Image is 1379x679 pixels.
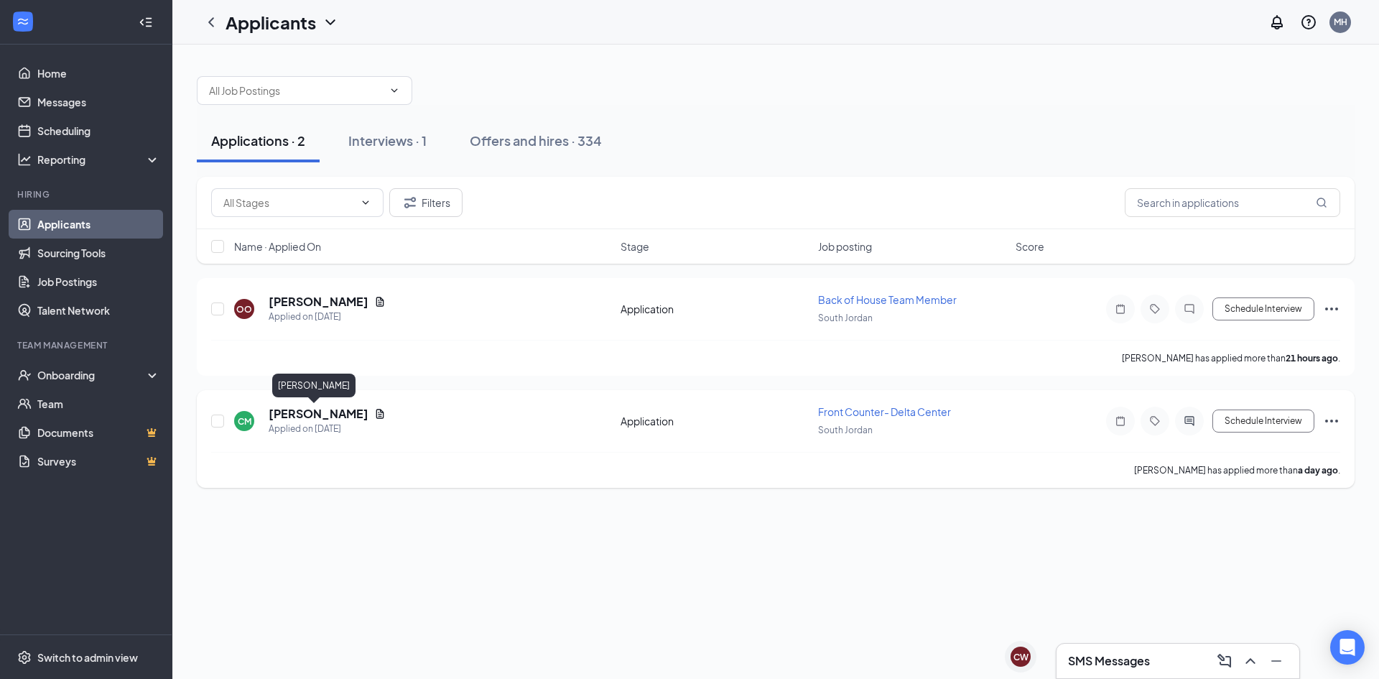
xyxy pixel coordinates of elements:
[37,650,138,665] div: Switch to admin view
[1146,415,1164,427] svg: Tag
[226,10,316,34] h1: Applicants
[389,188,463,217] button: Filter Filters
[1013,651,1029,663] div: CW
[1016,239,1044,254] span: Score
[209,83,383,98] input: All Job Postings
[360,197,371,208] svg: ChevronDown
[1323,300,1340,318] svg: Ellipses
[1213,650,1236,673] button: ComposeMessage
[1242,652,1259,670] svg: ChevronUp
[211,131,305,149] div: Applications · 2
[17,368,32,382] svg: UserCheck
[1125,188,1340,217] input: Search in applications
[818,425,873,435] span: South Jordan
[818,239,872,254] span: Job posting
[1212,410,1314,433] button: Schedule Interview
[1216,652,1233,670] svg: ComposeMessage
[269,294,368,310] h5: [PERSON_NAME]
[17,339,157,351] div: Team Management
[37,59,160,88] a: Home
[389,85,400,96] svg: ChevronDown
[16,14,30,29] svg: WorkstreamLogo
[37,368,148,382] div: Onboarding
[401,194,419,211] svg: Filter
[818,405,951,418] span: Front Counter- Delta Center
[17,152,32,167] svg: Analysis
[1268,14,1286,31] svg: Notifications
[17,650,32,665] svg: Settings
[37,267,160,296] a: Job Postings
[17,188,157,200] div: Hiring
[272,374,356,397] div: [PERSON_NAME]
[1212,297,1314,320] button: Schedule Interview
[1298,465,1338,476] b: a day ago
[37,447,160,476] a: SurveysCrown
[1265,650,1288,673] button: Minimize
[322,14,339,31] svg: ChevronDown
[470,131,602,149] div: Offers and hires · 334
[1239,650,1262,673] button: ChevronUp
[621,302,809,316] div: Application
[37,389,160,418] a: Team
[1316,197,1327,208] svg: MagnifyingGlass
[37,296,160,325] a: Talent Network
[236,303,252,315] div: OO
[37,210,160,239] a: Applicants
[1300,14,1317,31] svg: QuestionInfo
[1146,303,1164,315] svg: Tag
[269,310,386,324] div: Applied on [DATE]
[37,239,160,267] a: Sourcing Tools
[818,313,873,323] span: South Jordan
[1122,352,1340,364] p: [PERSON_NAME] has applied more than .
[37,88,160,116] a: Messages
[1134,464,1340,476] p: [PERSON_NAME] has applied more than .
[1068,653,1150,669] h3: SMS Messages
[37,152,161,167] div: Reporting
[139,15,153,29] svg: Collapse
[203,14,220,31] svg: ChevronLeft
[1268,652,1285,670] svg: Minimize
[1334,16,1347,28] div: MH
[1181,415,1198,427] svg: ActiveChat
[348,131,427,149] div: Interviews · 1
[374,408,386,420] svg: Document
[621,239,649,254] span: Stage
[223,195,354,211] input: All Stages
[37,116,160,145] a: Scheduling
[1286,353,1338,364] b: 21 hours ago
[621,414,809,428] div: Application
[374,296,386,308] svg: Document
[1112,303,1129,315] svg: Note
[269,422,386,436] div: Applied on [DATE]
[269,406,368,422] h5: [PERSON_NAME]
[238,415,251,428] div: CM
[1181,303,1198,315] svg: ChatInactive
[1323,412,1340,430] svg: Ellipses
[1330,630,1365,665] div: Open Intercom Messenger
[234,239,321,254] span: Name · Applied On
[1112,415,1129,427] svg: Note
[37,418,160,447] a: DocumentsCrown
[818,293,957,306] span: Back of House Team Member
